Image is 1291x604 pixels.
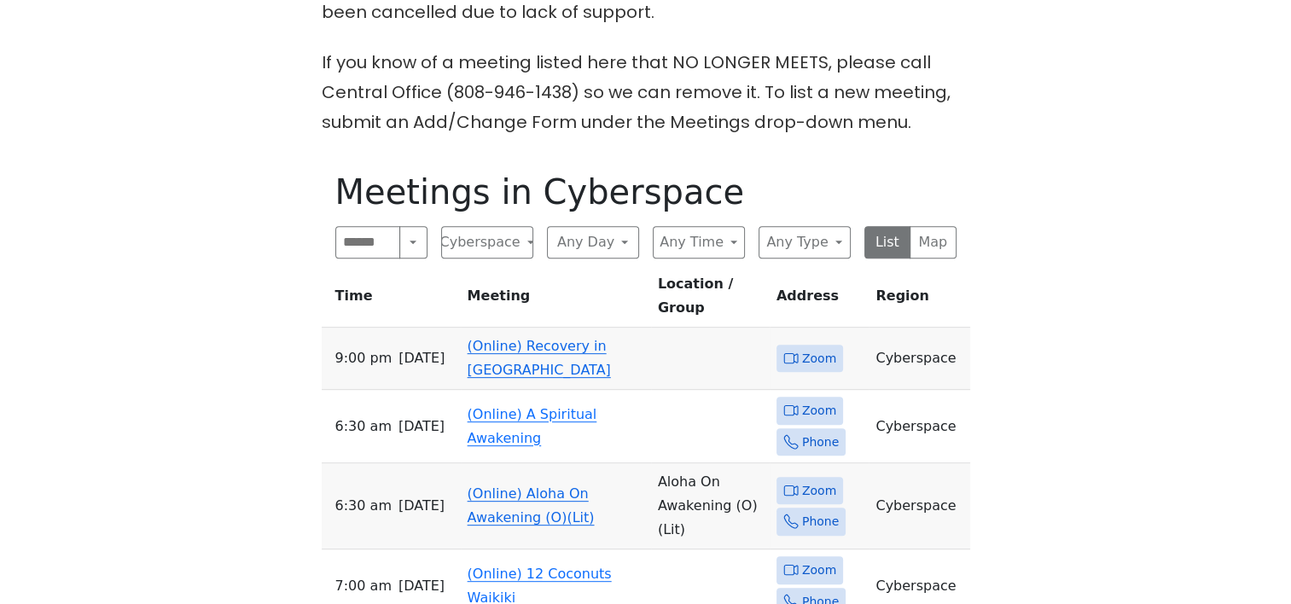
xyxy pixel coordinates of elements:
span: 7:00 AM [335,574,392,598]
th: Address [770,272,869,328]
span: Phone [802,432,839,453]
td: Cyberspace [869,463,969,549]
button: Any Day [547,226,639,258]
a: (Online) Aloha On Awakening (O)(Lit) [468,485,595,526]
button: Any Type [759,226,851,258]
button: Cyberspace [441,226,533,258]
th: Meeting [461,272,651,328]
span: [DATE] [398,494,445,518]
td: Aloha On Awakening (O) (Lit) [651,463,770,549]
td: Cyberspace [869,390,969,463]
button: List [864,226,911,258]
th: Region [869,272,969,328]
p: If you know of a meeting listed here that NO LONGER MEETS, please call Central Office (808-946-14... [322,48,970,137]
span: Zoom [802,348,836,369]
span: Zoom [802,400,836,421]
h1: Meetings in Cyberspace [335,171,957,212]
th: Time [322,272,461,328]
span: 6:30 AM [335,415,392,438]
span: 9:00 PM [335,346,393,370]
input: Search [335,226,401,258]
button: Any Time [653,226,745,258]
span: [DATE] [398,574,445,598]
button: Search [399,226,427,258]
a: (Online) Recovery in [GEOGRAPHIC_DATA] [468,338,611,378]
span: Phone [802,511,839,532]
button: Map [910,226,957,258]
td: Cyberspace [869,328,969,390]
a: (Online) A Spiritual Awakening [468,406,597,446]
span: Zoom [802,480,836,502]
span: [DATE] [398,346,445,370]
span: 6:30 AM [335,494,392,518]
th: Location / Group [651,272,770,328]
span: [DATE] [398,415,445,438]
span: Zoom [802,560,836,581]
